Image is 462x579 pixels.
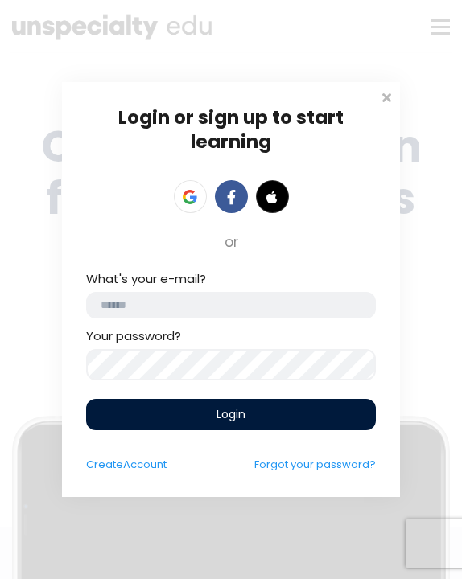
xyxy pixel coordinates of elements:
span: Login [217,406,245,423]
a: Forgot your password? [254,457,376,472]
span: Login or sign up to start learning [118,105,344,154]
span: or [225,232,238,253]
span: Account [123,457,167,472]
a: CreateAccount [86,457,167,472]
